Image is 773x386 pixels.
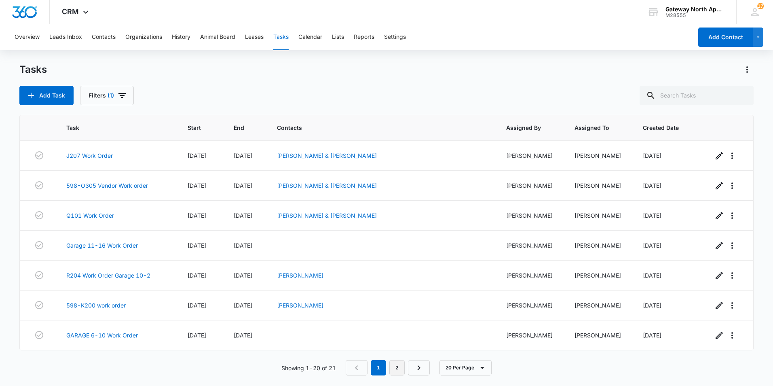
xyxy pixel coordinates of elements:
[277,123,475,132] span: Contacts
[506,301,555,310] div: [PERSON_NAME]
[643,212,661,219] span: [DATE]
[234,302,252,309] span: [DATE]
[277,212,377,219] a: [PERSON_NAME] & [PERSON_NAME]
[574,151,623,160] div: [PERSON_NAME]
[188,123,203,132] span: Start
[188,272,206,279] span: [DATE]
[574,241,623,250] div: [PERSON_NAME]
[66,181,148,190] a: 598-O305 Vendor Work order
[234,272,252,279] span: [DATE]
[108,93,114,98] span: (1)
[757,3,764,9] span: 17
[277,182,377,189] a: [PERSON_NAME] & [PERSON_NAME]
[19,86,74,105] button: Add Task
[506,211,555,220] div: [PERSON_NAME]
[66,241,138,250] a: Garage 11-16 Work Order
[371,360,386,375] em: 1
[439,360,492,375] button: 20 Per Page
[234,242,252,249] span: [DATE]
[574,301,623,310] div: [PERSON_NAME]
[643,302,661,309] span: [DATE]
[66,151,113,160] a: J207 Work Order
[66,211,114,220] a: Q101 Work Order
[62,7,79,16] span: CRM
[92,24,116,50] button: Contacts
[188,212,206,219] span: [DATE]
[408,360,430,375] a: Next Page
[234,182,252,189] span: [DATE]
[384,24,406,50] button: Settings
[506,271,555,280] div: [PERSON_NAME]
[741,63,754,76] button: Actions
[66,331,138,339] a: GARAGE 6-10 Work Order
[574,181,623,190] div: [PERSON_NAME]
[277,152,377,159] a: [PERSON_NAME] & [PERSON_NAME]
[15,24,40,50] button: Overview
[640,86,754,105] input: Search Tasks
[273,24,289,50] button: Tasks
[234,152,252,159] span: [DATE]
[574,331,623,339] div: [PERSON_NAME]
[80,86,134,105] button: Filters(1)
[643,332,661,339] span: [DATE]
[66,123,156,132] span: Task
[574,123,612,132] span: Assigned To
[506,241,555,250] div: [PERSON_NAME]
[506,123,543,132] span: Assigned By
[281,364,336,372] p: Showing 1-20 of 21
[506,331,555,339] div: [PERSON_NAME]
[506,151,555,160] div: [PERSON_NAME]
[188,152,206,159] span: [DATE]
[234,123,246,132] span: End
[188,182,206,189] span: [DATE]
[332,24,344,50] button: Lists
[506,181,555,190] div: [PERSON_NAME]
[277,302,323,309] a: [PERSON_NAME]
[665,13,724,18] div: account id
[346,360,430,375] nav: Pagination
[389,360,405,375] a: Page 2
[66,301,126,310] a: 598-K200 work order
[665,6,724,13] div: account name
[354,24,374,50] button: Reports
[298,24,322,50] button: Calendar
[643,123,681,132] span: Created Date
[49,24,82,50] button: Leads Inbox
[188,242,206,249] span: [DATE]
[200,24,235,50] button: Animal Board
[66,271,150,280] a: R204 Work Order Garage 10-2
[277,272,323,279] a: [PERSON_NAME]
[574,271,623,280] div: [PERSON_NAME]
[172,24,190,50] button: History
[643,272,661,279] span: [DATE]
[643,242,661,249] span: [DATE]
[19,64,47,76] h1: Tasks
[234,332,252,339] span: [DATE]
[698,28,753,47] button: Add Contact
[643,152,661,159] span: [DATE]
[643,182,661,189] span: [DATE]
[757,3,764,9] div: notifications count
[234,212,252,219] span: [DATE]
[125,24,162,50] button: Organizations
[188,302,206,309] span: [DATE]
[574,211,623,220] div: [PERSON_NAME]
[188,332,206,339] span: [DATE]
[245,24,264,50] button: Leases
